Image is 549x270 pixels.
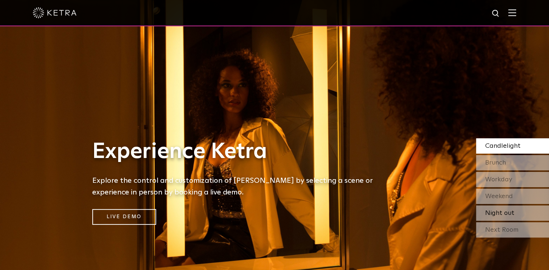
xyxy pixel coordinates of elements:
div: Next Room [476,222,549,238]
img: search icon [491,9,500,18]
span: Brunch [485,159,506,166]
span: Weekend [485,193,513,200]
h5: Explore the control and customization of [PERSON_NAME] by selecting a scene or experience in pers... [92,175,384,198]
span: Candlelight [485,143,521,149]
a: Live Demo [92,209,156,225]
img: Hamburger%20Nav.svg [508,9,516,16]
span: Workday [485,176,512,183]
span: Night out [485,210,514,216]
h1: Experience Ketra [92,140,384,164]
img: ketra-logo-2019-white [33,7,77,18]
